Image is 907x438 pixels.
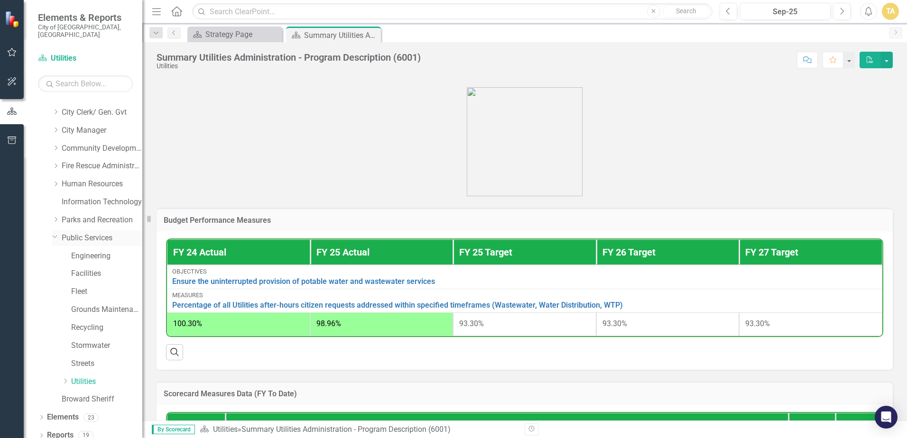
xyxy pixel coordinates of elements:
div: Objectives [172,268,877,275]
a: Strategy Page [190,28,280,40]
a: Utilities [71,376,142,387]
a: Broward Sheriff [62,394,142,405]
div: Sep-25 [743,6,827,18]
a: Fleet [71,286,142,297]
a: Human Resources [62,179,142,190]
button: Sep-25 [740,3,831,20]
a: City Manager [62,125,142,136]
button: TA [882,3,899,20]
span: Search [676,7,696,15]
a: Community Development [62,143,142,154]
div: Summary Utilities Administration - Program Description (6001) [157,52,421,63]
h3: Scorecard Measures Data (FY To Date) [164,390,886,398]
small: City of [GEOGRAPHIC_DATA], [GEOGRAPHIC_DATA] [38,23,133,39]
a: City Clerk/ Gen. Gvt [62,107,142,118]
div: Summary Utilities Administration - Program Description (6001) [304,29,379,41]
a: Stormwater [71,340,142,351]
a: Utilities [38,53,133,64]
div: Open Intercom Messenger [875,406,898,429]
a: Grounds Maintenance [71,304,142,315]
div: Strategy Page [205,28,280,40]
span: Elements & Reports [38,12,133,23]
input: Search ClearPoint... [192,3,713,20]
button: Search [663,5,710,18]
a: Parks and Recreation [62,215,142,226]
a: Fire Rescue Administration [62,161,142,172]
span: 93.30% [602,319,627,328]
img: ClearPoint Strategy [5,10,21,27]
a: Ensure the uninterrupted provision of potable water and wastewater services [172,277,877,286]
div: Measures [172,292,877,299]
span: 100.30% [173,319,202,328]
span: 93.30% [459,319,484,328]
span: By Scorecard [152,425,195,434]
a: Percentage of all Utilities after-hours citizen requests addressed within specified timeframes (W... [172,301,877,310]
a: Utilities [213,425,238,434]
img: image%20v46.png [467,87,583,196]
a: Public Services [62,233,142,244]
a: Elements [47,412,79,423]
a: Information Technology [62,197,142,208]
a: Recycling [71,322,142,333]
div: Utilities [157,63,421,70]
a: Streets [71,358,142,369]
span: 93.30% [745,319,770,328]
div: 23 [83,413,99,421]
input: Search Below... [38,75,133,92]
div: Summary Utilities Administration - Program Description (6001) [241,425,451,434]
h3: Budget Performance Measures [164,216,886,225]
a: Engineering [71,251,142,262]
a: Facilities [71,268,142,279]
div: » [200,424,518,435]
span: 98.96% [316,319,341,328]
